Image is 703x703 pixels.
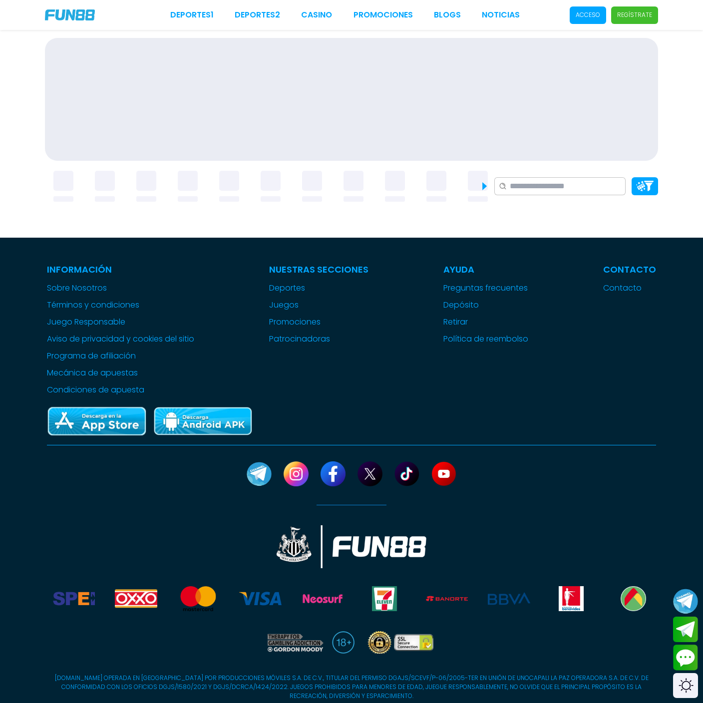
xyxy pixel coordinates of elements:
[443,299,528,311] a: Depósito
[443,263,528,276] p: Ayuda
[269,263,368,276] p: Nuestras Secciones
[47,350,194,362] a: Programa de afiliación
[47,282,194,294] a: Sobre Nosotros
[277,525,426,568] img: New Castle
[482,9,520,21] a: NOTICIAS
[47,367,194,379] a: Mecánica de apuestas
[47,333,194,345] a: Aviso de privacidad y cookies del sitio
[332,631,354,654] img: 18 plus
[47,299,194,311] a: Términos y condiciones
[426,586,468,611] img: Banorte
[576,10,600,19] p: Acceso
[302,586,344,611] img: Neosurf
[636,181,654,191] img: Platform Filter
[266,631,324,654] img: therapy for gaming addiction gordon moody
[612,586,654,611] img: Bodegaaurrera
[363,586,405,611] img: Seven Eleven
[443,316,528,328] a: Retirar
[239,586,281,611] img: Visa
[673,588,698,614] button: Join telegram channel
[434,9,461,21] a: BLOGS
[45,9,95,20] img: Company Logo
[47,406,147,437] img: App Store
[53,586,95,611] img: Spei
[603,263,656,276] p: Contacto
[443,333,528,345] a: Política de reembolso
[177,586,219,611] img: Mastercard
[443,282,528,294] a: Preguntas frecuentes
[353,9,413,21] a: Promociones
[153,406,253,437] img: Play Store
[603,282,656,294] a: Contacto
[47,316,194,328] a: Juego Responsable
[170,9,214,21] a: Deportes1
[617,10,652,19] p: Regístrate
[673,645,698,671] button: Contact customer service
[269,282,368,294] a: Deportes
[235,9,280,21] a: Deportes2
[673,617,698,643] button: Join telegram
[269,299,299,311] button: Juegos
[47,384,194,396] a: Condiciones de apuesta
[47,263,194,276] p: Información
[301,9,332,21] a: CASINO
[115,586,157,611] img: Oxxo
[488,586,530,611] img: BBVA
[550,586,592,611] img: Benavides
[364,631,437,654] img: SSL
[266,631,324,654] a: Read more about Gambling Therapy
[269,333,368,345] a: Patrocinadoras
[47,674,656,701] p: [DOMAIN_NAME] OPERADA EN [GEOGRAPHIC_DATA] POR PRODUCCIONES MÓVILES S.A. DE C.V., TITULAR DEL PER...
[269,316,368,328] a: Promociones
[673,673,698,698] div: Switch theme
